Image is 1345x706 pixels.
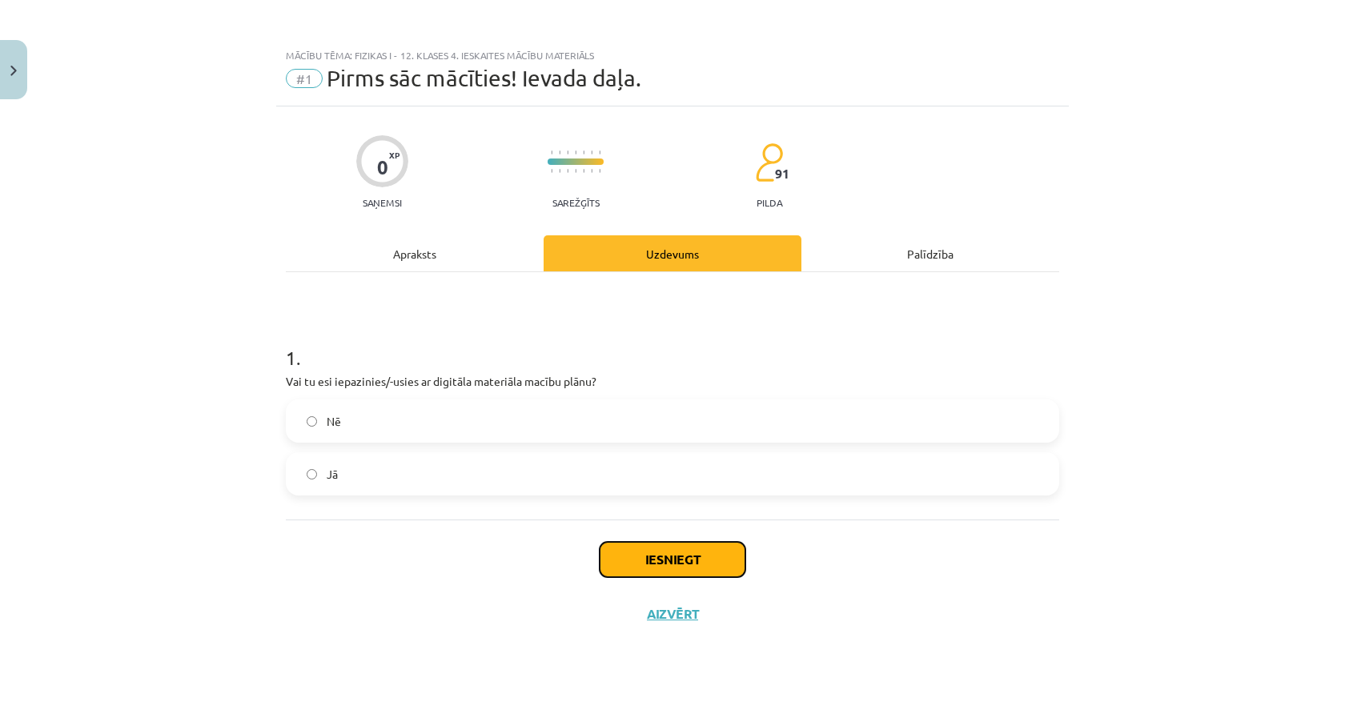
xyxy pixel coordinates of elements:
div: Mācību tēma: Fizikas i - 12. klases 4. ieskaites mācību materiāls [286,50,1059,61]
span: XP [389,150,399,159]
img: icon-short-line-57e1e144782c952c97e751825c79c345078a6d821885a25fce030b3d8c18986b.svg [567,150,568,154]
p: Saņemsi [356,197,408,208]
img: icon-short-line-57e1e144782c952c97e751825c79c345078a6d821885a25fce030b3d8c18986b.svg [583,169,584,173]
img: icon-close-lesson-0947bae3869378f0d4975bcd49f059093ad1ed9edebbc8119c70593378902aed.svg [10,66,17,76]
img: icon-short-line-57e1e144782c952c97e751825c79c345078a6d821885a25fce030b3d8c18986b.svg [599,150,600,154]
span: 91 [775,166,789,181]
span: #1 [286,69,323,88]
div: Apraksts [286,235,544,271]
span: Pirms sāc mācīties! Ievada daļa. [327,65,641,91]
img: icon-short-line-57e1e144782c952c97e751825c79c345078a6d821885a25fce030b3d8c18986b.svg [599,169,600,173]
input: Nē [307,416,317,427]
img: icon-short-line-57e1e144782c952c97e751825c79c345078a6d821885a25fce030b3d8c18986b.svg [591,150,592,154]
img: icon-short-line-57e1e144782c952c97e751825c79c345078a6d821885a25fce030b3d8c18986b.svg [591,169,592,173]
img: icon-short-line-57e1e144782c952c97e751825c79c345078a6d821885a25fce030b3d8c18986b.svg [583,150,584,154]
div: 0 [377,156,388,179]
span: Nē [327,413,341,430]
img: icon-short-line-57e1e144782c952c97e751825c79c345078a6d821885a25fce030b3d8c18986b.svg [551,169,552,173]
img: icon-short-line-57e1e144782c952c97e751825c79c345078a6d821885a25fce030b3d8c18986b.svg [567,169,568,173]
button: Aizvērt [642,606,703,622]
div: Palīdzība [801,235,1059,271]
img: icon-short-line-57e1e144782c952c97e751825c79c345078a6d821885a25fce030b3d8c18986b.svg [559,169,560,173]
p: pilda [757,197,782,208]
img: icon-short-line-57e1e144782c952c97e751825c79c345078a6d821885a25fce030b3d8c18986b.svg [575,169,576,173]
div: Uzdevums [544,235,801,271]
img: students-c634bb4e5e11cddfef0936a35e636f08e4e9abd3cc4e673bd6f9a4125e45ecb1.svg [755,142,783,183]
p: Sarežģīts [552,197,600,208]
h1: 1 . [286,319,1059,368]
input: Jā [307,469,317,479]
span: Jā [327,466,338,483]
img: icon-short-line-57e1e144782c952c97e751825c79c345078a6d821885a25fce030b3d8c18986b.svg [575,150,576,154]
img: icon-short-line-57e1e144782c952c97e751825c79c345078a6d821885a25fce030b3d8c18986b.svg [551,150,552,154]
img: icon-short-line-57e1e144782c952c97e751825c79c345078a6d821885a25fce030b3d8c18986b.svg [559,150,560,154]
button: Iesniegt [600,542,745,577]
p: Vai tu esi iepazinies/-usies ar digitāla materiāla macību plānu? [286,373,1059,390]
